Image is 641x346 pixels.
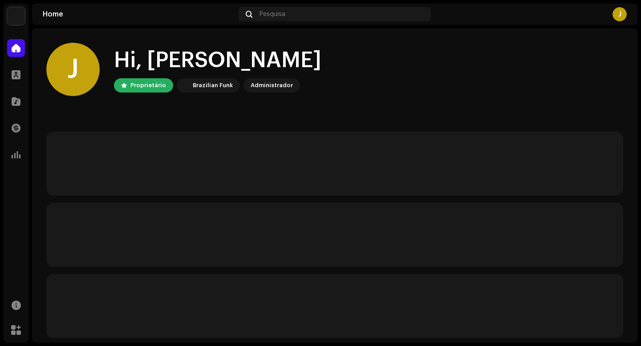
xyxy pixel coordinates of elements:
[613,7,627,21] div: J
[251,80,293,91] div: Administrador
[7,7,25,25] img: 71bf27a5-dd94-4d93-852c-61362381b7db
[193,80,233,91] div: Brazilian Funk
[260,11,285,18] span: Pesquisa
[46,43,100,96] div: J
[179,80,189,91] img: 71bf27a5-dd94-4d93-852c-61362381b7db
[114,46,321,75] div: Hi, [PERSON_NAME]
[130,80,166,91] div: Proprietário
[43,11,235,18] div: Home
